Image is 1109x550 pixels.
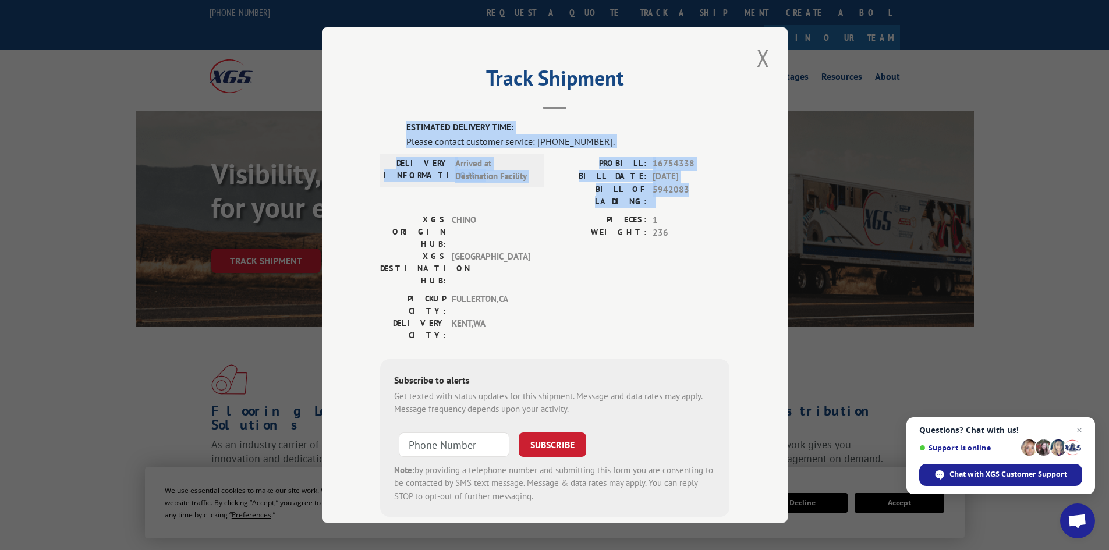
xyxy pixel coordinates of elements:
[653,170,729,183] span: [DATE]
[394,390,715,416] div: Get texted with status updates for this shipment. Message and data rates may apply. Message frequ...
[452,214,530,250] span: CHINO
[555,214,647,227] label: PIECES:
[919,464,1082,486] span: Chat with XGS Customer Support
[555,170,647,183] label: BILL DATE:
[519,432,586,457] button: SUBSCRIBE
[653,157,729,171] span: 16754338
[406,121,729,134] label: ESTIMATED DELIVERY TIME:
[653,214,729,227] span: 1
[380,214,446,250] label: XGS ORIGIN HUB:
[384,157,449,183] label: DELIVERY INFORMATION:
[753,42,773,74] button: Close modal
[949,469,1067,480] span: Chat with XGS Customer Support
[555,183,647,208] label: BILL OF LADING:
[394,464,414,476] strong: Note:
[653,183,729,208] span: 5942083
[555,226,647,240] label: WEIGHT:
[919,425,1082,435] span: Questions? Chat with us!
[394,373,715,390] div: Subscribe to alerts
[394,464,715,503] div: by providing a telephone number and submitting this form you are consenting to be contacted by SM...
[452,317,530,342] span: KENT , WA
[555,157,647,171] label: PROBILL:
[653,226,729,240] span: 236
[380,250,446,287] label: XGS DESTINATION HUB:
[380,293,446,317] label: PICKUP CITY:
[452,250,530,287] span: [GEOGRAPHIC_DATA]
[452,293,530,317] span: FULLERTON , CA
[455,157,534,183] span: Arrived at Destination Facility
[399,432,509,457] input: Phone Number
[1060,503,1095,538] a: Open chat
[380,317,446,342] label: DELIVERY CITY:
[380,70,729,92] h2: Track Shipment
[406,134,729,148] div: Please contact customer service: [PHONE_NUMBER].
[919,443,1017,452] span: Support is online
